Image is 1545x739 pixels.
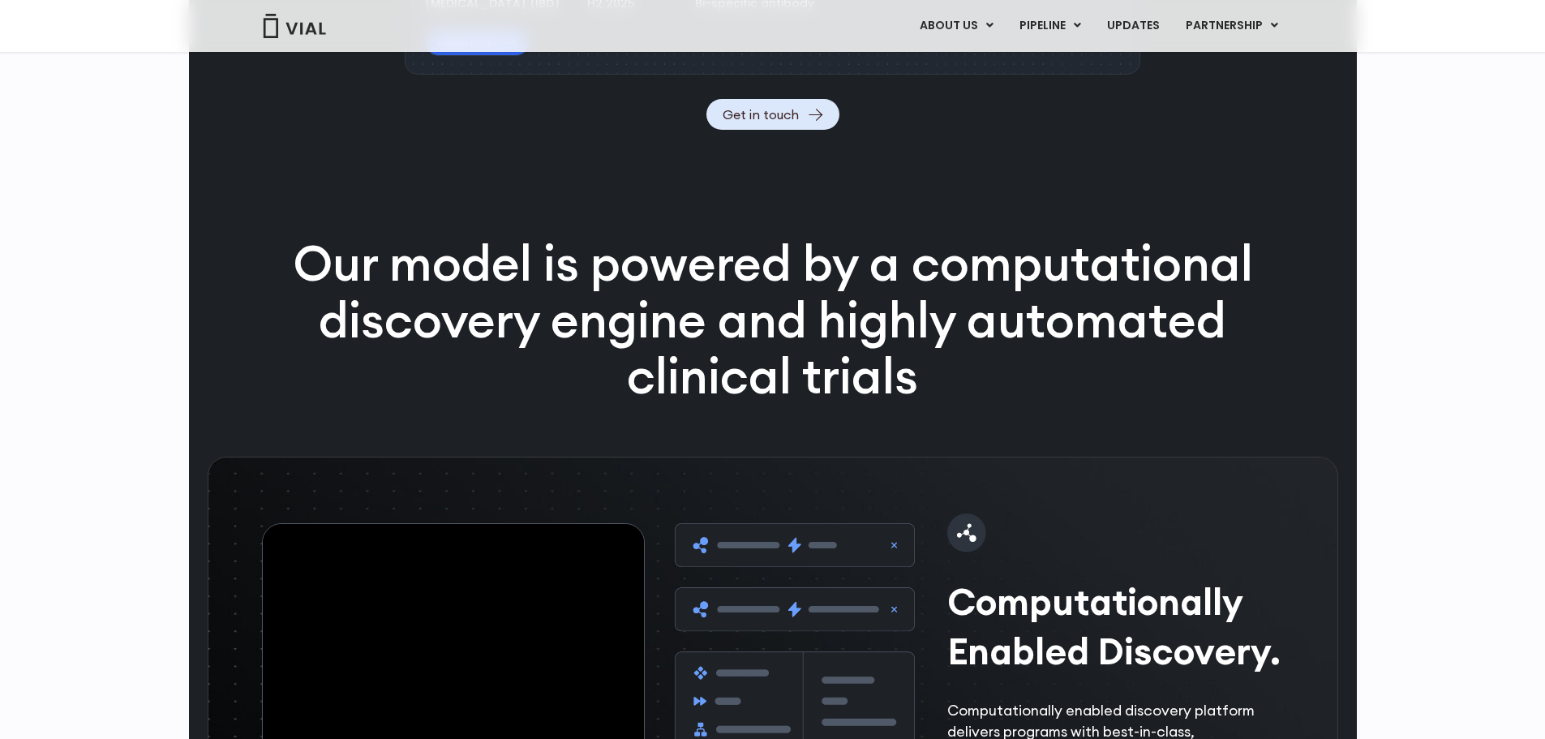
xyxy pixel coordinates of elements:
[1006,12,1093,40] a: PIPELINEMenu Toggle
[1094,12,1172,40] a: UPDATES
[251,235,1295,405] p: Our model is powered by a computational discovery engine and highly automated clinical trials
[947,577,1293,676] h2: Computationally Enabled Discovery.
[1173,12,1291,40] a: PARTNERSHIPMenu Toggle
[262,14,327,38] img: Vial Logo
[947,513,986,552] img: molecule-icon
[907,12,1006,40] a: ABOUT USMenu Toggle
[706,99,839,130] a: Get in touch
